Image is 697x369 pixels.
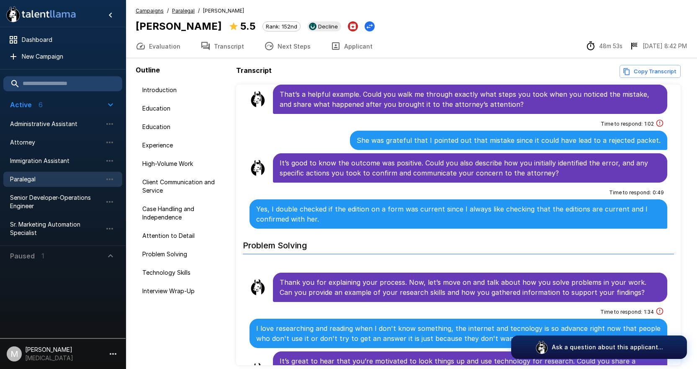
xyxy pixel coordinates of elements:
h6: Problem Solving [243,232,674,254]
b: 5.5 [240,20,256,32]
button: Evaluation [126,34,190,58]
span: Time to respond : [600,308,642,316]
div: The time between starting and completing the interview [586,41,622,51]
div: Education [136,101,233,116]
b: Outline [136,66,160,74]
span: Decline [315,23,341,30]
button: Next Steps [254,34,321,58]
div: Client Communication and Service [136,175,233,198]
div: Education [136,119,233,134]
span: 1 : 02 [644,120,654,128]
div: Case Handling and Independence [136,201,233,225]
u: Campaigns [136,8,164,14]
button: Applicant [321,34,383,58]
span: Introduction [142,86,226,94]
span: Rank: 152nd [263,23,300,30]
b: [PERSON_NAME] [136,20,222,32]
p: She was grateful that I pointed out that mistake since it could have lead to a rejected packet. [357,135,661,145]
span: Interview Wrap-Up [142,287,226,295]
span: Time to respond : [601,120,643,128]
img: ukg_logo.jpeg [309,23,316,30]
span: Attention to Detail [142,232,226,240]
b: Transcript [236,66,272,75]
span: Problem Solving [142,250,226,258]
div: Interview Wrap-Up [136,284,233,299]
p: [DATE] 8:42 PM [643,42,687,50]
span: Client Communication and Service [142,178,226,195]
p: Yes, I double checked if the edition on a form was current since I always like checking that the ... [256,204,661,224]
img: llama_clean.png [249,160,266,176]
button: Archive Applicant [348,21,358,31]
span: / [198,7,200,15]
img: llama_clean.png [249,91,266,108]
div: Technology Skills [136,265,233,280]
span: Education [142,104,226,113]
button: Ask a question about this applicant... [511,335,687,359]
div: Introduction [136,83,233,98]
p: It’s good to know the outcome was positive. Could you also describe how you initially identified ... [280,158,661,178]
div: This answer took longer than usual and could be a sign of cheating [656,307,664,317]
span: 0 : 49 [653,188,664,197]
u: Paralegal [172,8,195,14]
div: Problem Solving [136,247,233,262]
div: Experience [136,138,233,153]
div: This answer took longer than usual and could be a sign of cheating [656,119,664,129]
p: I love researching and reading when I don't know something, the internet and tecnology is so adva... [256,323,661,343]
span: Technology Skills [142,268,226,277]
button: Copy transcript [620,65,681,78]
span: Case Handling and Independence [142,205,226,222]
div: The date and time when the interview was completed [629,41,687,51]
p: Ask a question about this applicant... [552,343,663,351]
span: [PERSON_NAME] [203,7,244,15]
span: / [167,7,169,15]
span: High-Volume Work [142,160,226,168]
div: View profile in UKG [307,21,341,31]
span: Experience [142,141,226,150]
p: That’s a helpful example. Could you walk me through exactly what steps you took when you noticed ... [280,89,661,109]
p: 48m 53s [599,42,622,50]
div: Attention to Detail [136,228,233,243]
p: Thank you for explaining your process. Now, let’s move on and talk about how you solve problems i... [280,277,661,297]
span: Education [142,123,226,131]
div: High-Volume Work [136,156,233,171]
img: llama_clean.png [249,279,266,296]
span: Time to respond : [609,188,651,197]
button: Change Stage [365,21,375,31]
img: logo_glasses@2x.png [535,341,548,354]
button: Transcript [190,34,254,58]
span: 1 : 34 [644,308,654,316]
